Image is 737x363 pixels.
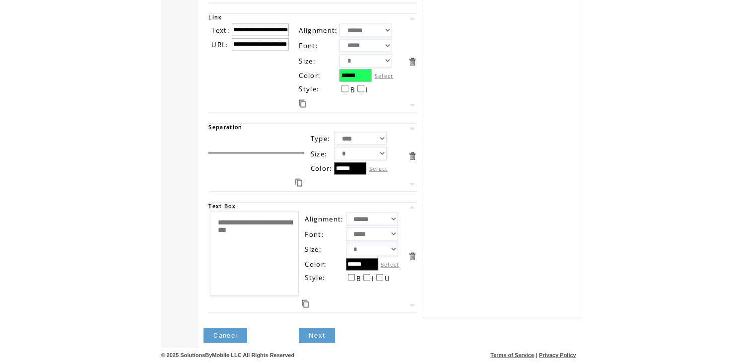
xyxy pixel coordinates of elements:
span: B [350,85,355,94]
a: Delete this item [407,57,417,67]
span: Separation [208,124,242,131]
a: Move this item down [407,180,417,189]
a: Terms of Service [490,352,534,358]
a: Cancel [203,328,247,343]
span: Link [208,14,222,21]
span: | [536,352,537,358]
a: Duplicate this item [299,100,306,108]
label: Select [381,261,400,268]
span: Color: [310,164,332,173]
span: Font: [299,41,318,50]
span: Size: [299,57,316,66]
span: I [366,85,368,94]
a: Privacy Policy [539,352,576,358]
span: Color: [299,71,321,80]
a: Delete this item [407,151,417,161]
span: I [372,274,374,283]
a: Duplicate this item [302,300,309,308]
span: Style: [305,273,325,282]
a: Move this item up [407,124,417,133]
span: Alignment: [299,26,337,35]
span: Size: [305,245,322,254]
span: Text Box [208,203,236,210]
a: Move this item up [407,203,417,212]
span: Text: [211,26,230,35]
a: Move this item up [407,14,417,23]
span: U [385,274,390,283]
a: Duplicate this item [295,179,302,187]
label: Select [369,165,388,172]
a: Move this item down [407,301,417,310]
span: Size: [310,149,327,158]
span: © 2025 SolutionsByMobile LLC All Rights Reserved [161,352,294,358]
span: Style: [299,84,319,93]
span: Font: [305,230,324,239]
span: Type: [310,134,330,143]
span: Color: [305,260,327,269]
a: Delete this item [407,252,417,261]
a: Move this item down [407,101,417,110]
a: Next [299,328,335,343]
span: Alignment: [305,215,343,223]
span: B [356,274,361,283]
span: URL: [211,40,228,49]
label: Select [374,72,393,79]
